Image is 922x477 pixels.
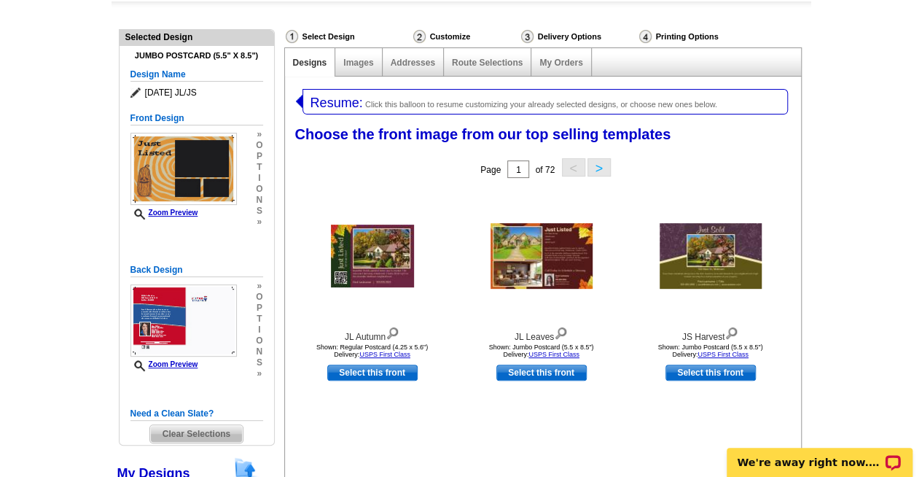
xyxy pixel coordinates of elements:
[130,85,263,100] span: [DATE] JL/JS
[256,281,262,292] span: »
[130,284,237,357] img: backsmallthumbnail.jpg
[256,303,262,314] span: p
[535,165,555,175] span: of 72
[130,360,198,368] a: Zoom Preview
[130,112,263,125] h5: Front Design
[256,217,262,228] span: »
[130,407,263,421] h5: Need a Clean Slate?
[539,58,582,68] a: My Orders
[256,206,262,217] span: s
[150,425,243,443] span: Clear Selections
[413,30,426,43] img: Customize
[292,344,453,358] div: Shown: Regular Postcard (4.25 x 5.6") Delivery:
[461,324,622,344] div: JL Leaves
[359,351,410,358] a: USPS First Class
[391,58,435,68] a: Addresses
[461,344,622,358] div: Shown: Jumbo Postcard (5.5 x 8.5") Delivery:
[554,324,568,340] img: view design details
[286,30,298,43] img: Select Design
[630,344,791,358] div: Shown: Jumbo Postcard (5.5 x 8.5") Delivery:
[520,29,638,44] div: Delivery Options
[256,184,262,195] span: o
[256,140,262,151] span: o
[256,195,262,206] span: n
[256,357,262,368] span: s
[256,292,262,303] span: o
[386,324,399,340] img: view design details
[292,324,453,344] div: JL Autumn
[496,365,587,381] a: use this design
[256,162,262,173] span: t
[412,29,520,47] div: Customize
[331,225,414,287] img: JL Autumn
[630,324,791,344] div: JS Harvest
[724,324,738,340] img: view design details
[717,431,922,477] iframe: LiveChat chat widget
[480,165,501,175] span: Page
[256,151,262,162] span: p
[256,346,262,357] span: n
[293,58,327,68] a: Designs
[256,314,262,325] span: t
[256,325,262,336] span: i
[310,96,363,110] span: Resume:
[452,58,523,68] a: Route Selections
[365,100,717,109] span: Click this balloon to resume customizing your already selected designs, or choose new ones below.
[130,51,263,61] h4: Jumbo Postcard (5.5" x 8.5")
[491,223,593,289] img: JL Leaves
[665,365,756,381] a: use this design
[130,68,263,82] h5: Design Name
[660,223,762,289] img: JS Harvest
[327,365,418,381] a: use this design
[130,209,198,217] a: Zoom Preview
[120,30,274,44] div: Selected Design
[343,58,373,68] a: Images
[528,351,579,358] a: USPS First Class
[256,336,262,346] span: o
[295,126,671,142] span: Choose the front image from our top selling templates
[639,30,652,43] img: Printing Options & Summary
[587,158,611,177] button: >
[296,89,302,113] img: leftArrow.png
[130,133,237,205] img: frontsmallthumbnail.jpg
[256,129,262,140] span: »
[521,30,534,43] img: Delivery Options
[256,173,262,184] span: i
[638,29,767,44] div: Printing Options
[562,158,585,177] button: <
[284,29,412,47] div: Select Design
[698,351,749,358] a: USPS First Class
[256,368,262,379] span: »
[130,263,263,277] h5: Back Design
